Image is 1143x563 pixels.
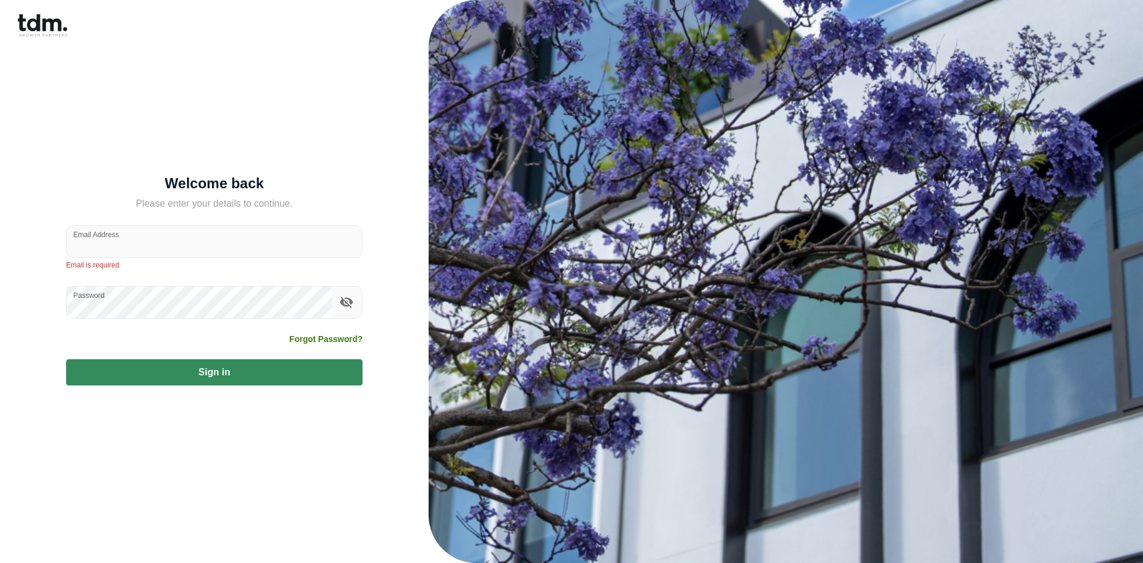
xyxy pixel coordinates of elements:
a: Forgot Password? [289,333,363,345]
label: Password [73,290,105,300]
button: toggle password visibility [336,292,357,312]
h5: Please enter your details to continue. [66,197,363,211]
button: Sign in [66,359,363,385]
p: Email is required [66,260,363,272]
h5: Welcome back [66,178,363,189]
label: Email Address [73,229,119,239]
